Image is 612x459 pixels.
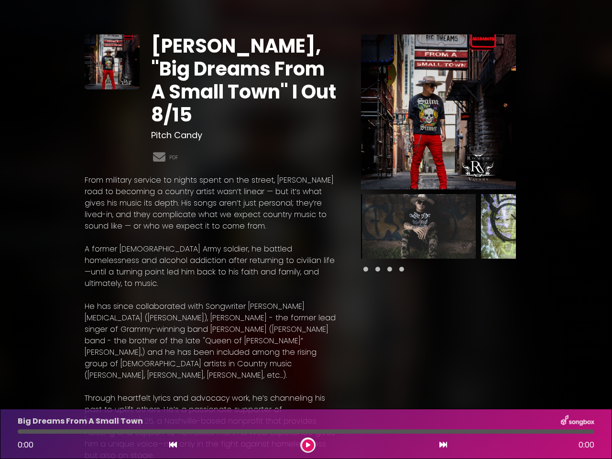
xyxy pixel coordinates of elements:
img: songbox-logo-white.png [561,415,594,427]
h3: Pitch Candy [151,130,339,141]
span: 0:00 [579,439,594,451]
img: Main Media [361,34,516,189]
span: 0:00 [18,439,33,450]
img: mWMP0lLQTGGAu8aQh1WQ [361,194,476,259]
p: From military service to nights spent on the street, [PERSON_NAME] road to becoming a country art... [85,175,338,232]
p: He has since collaborated with Songwriter [PERSON_NAME][MEDICAL_DATA] ([PERSON_NAME]), [PERSON_NA... [85,301,338,381]
p: Big Dreams From A Small Town [18,415,143,427]
a: PDF [169,153,178,162]
img: wTCiOYKPRXSo6D86B4bB [85,34,140,89]
p: A former [DEMOGRAPHIC_DATA] Army soldier, he battled homelessness and alcohol addiction after ret... [85,243,338,289]
img: 76QyoAvCRR21ghpLyEh3 [481,194,595,259]
h1: [PERSON_NAME], "Big Dreams From A Small Town" I Out 8/15 [151,34,339,126]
